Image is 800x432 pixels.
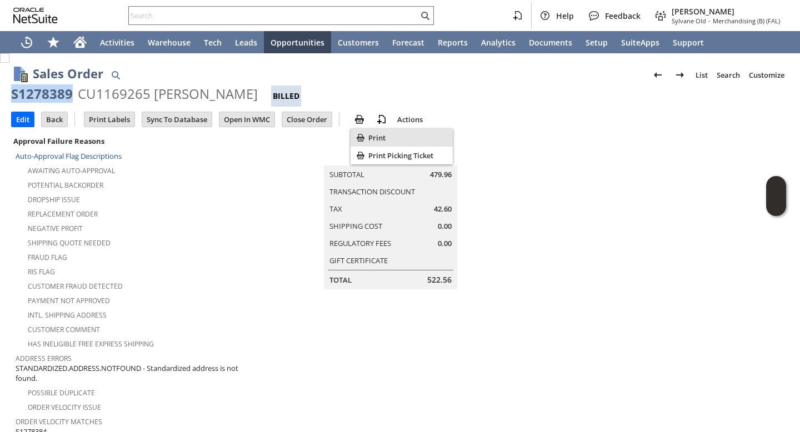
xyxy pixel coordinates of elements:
input: Back [42,112,67,127]
span: Support [673,37,704,48]
a: Tax [329,204,342,214]
a: Warehouse [141,31,197,53]
img: Next [673,68,687,82]
a: Recent Records [13,31,40,53]
a: Documents [522,31,579,53]
a: Negative Profit [28,224,83,233]
span: [PERSON_NAME] [672,6,780,17]
a: Opportunities [264,31,331,53]
img: print.svg [353,113,366,126]
a: Forecast [386,31,431,53]
a: Setup [579,31,614,53]
span: Setup [586,37,608,48]
a: Search [712,66,744,84]
span: - [708,17,711,25]
img: Previous [651,68,664,82]
span: Help [556,11,574,21]
span: 522.56 [427,274,452,285]
a: Tech [197,31,228,53]
a: Customers [331,31,386,53]
span: SuiteApps [621,37,659,48]
span: STANDARDIZED.ADDRESS.NOTFOUND - Standardized address is not found. [16,363,258,384]
div: S1278389 [11,85,73,103]
a: List [691,66,712,84]
a: Total [329,275,352,285]
a: Transaction Discount [329,187,415,197]
a: Intl. Shipping Address [28,310,107,320]
span: Oracle Guided Learning Widget. To move around, please hold and drag [766,197,786,217]
a: Analytics [474,31,522,53]
input: Open In WMC [219,112,274,127]
span: Activities [100,37,134,48]
iframe: Click here to launch Oracle Guided Learning Help Panel [766,176,786,216]
input: Print Labels [84,112,134,127]
img: add-record.svg [375,113,388,126]
svg: Home [73,36,87,49]
span: 42.60 [434,204,452,214]
span: Reports [438,37,468,48]
a: Reports [431,31,474,53]
a: Has Ineligible Free Express Shipping [28,339,154,349]
svg: Recent Records [20,36,33,49]
div: Print [351,129,453,147]
a: Customer Comment [28,325,100,334]
span: 0.00 [438,238,452,249]
a: Shipping Cost [329,221,382,231]
span: Forecast [392,37,424,48]
a: Potential Backorder [28,180,103,190]
input: Edit [12,112,34,127]
span: 0.00 [438,221,452,232]
span: Tech [204,37,222,48]
a: SuiteApps [614,31,666,53]
div: Shortcuts [40,31,67,53]
a: Address Errors [16,354,72,363]
a: Dropship Issue [28,195,80,204]
span: Leads [235,37,257,48]
input: Close Order [282,112,332,127]
span: Analytics [481,37,516,48]
div: CU1169265 [PERSON_NAME] [78,85,258,103]
svg: Search [418,9,432,22]
div: Print Picking Ticket [351,147,453,164]
a: Regulatory Fees [329,238,391,248]
a: Payment not approved [28,296,110,305]
h1: Sales Order [33,64,103,83]
input: Search [129,9,418,22]
span: Warehouse [148,37,191,48]
input: Sync To Database [142,112,212,127]
a: Actions [393,114,427,124]
div: Approval Failure Reasons [11,134,259,148]
span: Merchandising (B) (FAL) [713,17,780,25]
svg: logo [13,8,58,23]
span: Print [368,133,448,143]
svg: Shortcuts [47,36,60,49]
caption: Summary [324,148,457,165]
a: Possible Duplicate [28,388,95,398]
a: Awaiting Auto-Approval [28,166,115,175]
a: Subtotal [329,169,364,179]
a: Activities [93,31,141,53]
div: Billed [271,86,301,107]
a: Support [666,31,711,53]
span: Print Picking Ticket [368,150,448,160]
a: Order Velocity Issue [28,403,101,412]
a: RIS flag [28,267,55,277]
a: Gift Certificate [329,255,388,265]
span: Documents [529,37,572,48]
a: Fraud Flag [28,253,67,262]
a: Shipping Quote Needed [28,238,111,248]
img: Quick Find [109,68,122,82]
span: 479.96 [430,169,452,180]
span: Feedback [605,11,641,21]
a: Home [67,31,93,53]
a: Customer Fraud Detected [28,282,123,291]
a: Order Velocity Matches [16,417,102,426]
span: Sylvane Old [672,17,706,25]
span: Opportunities [271,37,324,48]
span: Customers [338,37,379,48]
a: Replacement Order [28,209,98,219]
a: Auto-Approval Flag Descriptions [16,151,122,161]
a: Customize [744,66,789,84]
a: Leads [228,31,264,53]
